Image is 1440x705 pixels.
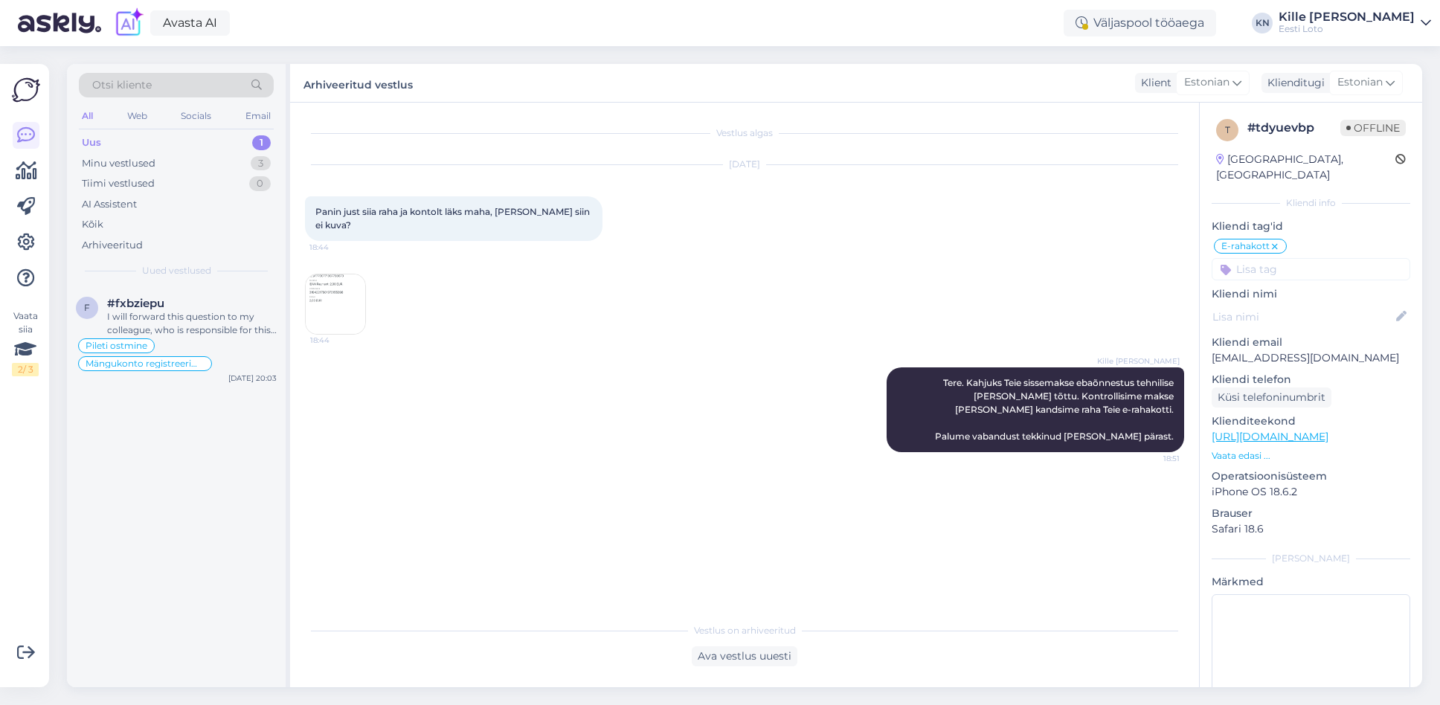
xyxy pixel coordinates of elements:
div: Minu vestlused [82,156,155,171]
div: Kille [PERSON_NAME] [1279,11,1415,23]
div: [GEOGRAPHIC_DATA], [GEOGRAPHIC_DATA] [1216,152,1395,183]
span: Mängukonto registreerimine [86,359,205,368]
label: Arhiveeritud vestlus [303,73,413,93]
span: Otsi kliente [92,77,152,93]
p: [EMAIL_ADDRESS][DOMAIN_NAME] [1212,350,1410,366]
a: Kille [PERSON_NAME]Eesti Loto [1279,11,1431,35]
a: [URL][DOMAIN_NAME] [1212,430,1328,443]
span: f [84,302,90,313]
div: 2 / 3 [12,363,39,376]
div: 3 [251,156,271,171]
img: Askly Logo [12,76,40,104]
span: 18:51 [1124,453,1180,464]
div: I will forward this question to my colleague, who is responsible for this. The reply will be here... [107,310,277,337]
p: iPhone OS 18.6.2 [1212,484,1410,500]
div: # tdyuevbp [1247,119,1340,137]
div: Ava vestlus uuesti [692,646,797,666]
a: Avasta AI [150,10,230,36]
div: Vaata siia [12,309,39,376]
div: Küsi telefoninumbrit [1212,387,1331,408]
span: Uued vestlused [142,264,211,277]
div: Uus [82,135,101,150]
div: Eesti Loto [1279,23,1415,35]
img: explore-ai [113,7,144,39]
div: Kõik [82,217,103,232]
span: Offline [1340,120,1406,136]
div: Socials [178,106,214,126]
span: Vestlus on arhiveeritud [694,624,796,637]
p: Kliendi tag'id [1212,219,1410,234]
div: Web [124,106,150,126]
div: KN [1252,13,1273,33]
div: Väljaspool tööaega [1064,10,1216,36]
p: Kliendi nimi [1212,286,1410,302]
div: 0 [249,176,271,191]
span: Pileti ostmine [86,341,147,350]
div: Tiimi vestlused [82,176,155,191]
span: Estonian [1184,74,1230,91]
span: Panin just siia raha ja kontolt läks maha, [PERSON_NAME] siin ei kuva? [315,206,592,231]
div: 1 [252,135,271,150]
span: 18:44 [309,242,365,253]
p: Operatsioonisüsteem [1212,469,1410,484]
div: [DATE] [305,158,1184,171]
img: Attachment [306,274,365,334]
div: [DATE] 20:03 [228,373,277,384]
div: Vestlus algas [305,126,1184,140]
span: Kille [PERSON_NAME] [1097,355,1180,367]
p: Brauser [1212,506,1410,521]
span: Estonian [1337,74,1383,91]
div: Klient [1135,75,1171,91]
div: Klienditugi [1261,75,1325,91]
span: #fxbziepu [107,297,164,310]
div: Kliendi info [1212,196,1410,210]
span: Tere. Kahjuks Teie sissemakse ebaõnnestus tehnilise [PERSON_NAME] tõttu. Kontrollisime makse [PER... [935,377,1176,442]
div: AI Assistent [82,197,137,212]
div: Email [242,106,274,126]
div: [PERSON_NAME] [1212,552,1410,565]
input: Lisa tag [1212,258,1410,280]
p: Klienditeekond [1212,413,1410,429]
div: Arhiveeritud [82,238,143,253]
p: Märkmed [1212,574,1410,590]
span: E-rahakott [1221,242,1270,251]
p: Vaata edasi ... [1212,449,1410,463]
span: 18:44 [310,335,366,346]
p: Kliendi telefon [1212,372,1410,387]
p: Kliendi email [1212,335,1410,350]
div: All [79,106,96,126]
input: Lisa nimi [1212,309,1393,325]
span: t [1225,124,1230,135]
p: Safari 18.6 [1212,521,1410,537]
